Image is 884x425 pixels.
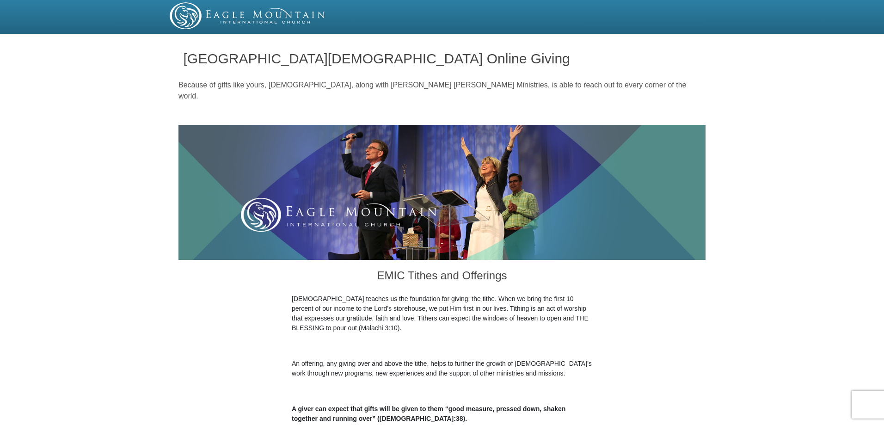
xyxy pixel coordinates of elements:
img: EMIC [170,2,326,29]
h3: EMIC Tithes and Offerings [292,260,592,294]
b: A giver can expect that gifts will be given to them “good measure, pressed down, shaken together ... [292,405,565,422]
p: An offering, any giving over and above the tithe, helps to further the growth of [DEMOGRAPHIC_DAT... [292,359,592,378]
h1: [GEOGRAPHIC_DATA][DEMOGRAPHIC_DATA] Online Giving [184,51,701,66]
p: Because of gifts like yours, [DEMOGRAPHIC_DATA], along with [PERSON_NAME] [PERSON_NAME] Ministrie... [178,80,706,102]
p: [DEMOGRAPHIC_DATA] teaches us the foundation for giving: the tithe. When we bring the first 10 pe... [292,294,592,333]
